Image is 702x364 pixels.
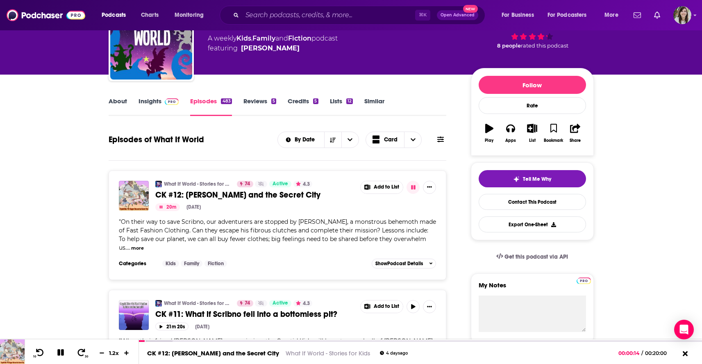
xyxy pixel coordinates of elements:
button: 30 [74,348,90,358]
h2: Choose List sort [277,132,359,148]
a: Fiction [288,34,311,42]
span: and [275,34,288,42]
h2: Choose View [366,132,422,148]
button: Show More Button [423,181,436,194]
span: For Business [502,9,534,21]
h3: Categories [119,260,156,267]
button: Show More Button [361,181,403,193]
span: 74 [245,299,250,307]
button: Sort Direction [324,132,341,148]
span: Active [273,299,288,307]
span: 74 [245,180,250,188]
span: Add to List [374,184,399,190]
a: What If World - Stories for Kids [164,300,232,307]
label: My Notes [479,281,586,296]
button: 21m 20s [155,323,189,330]
a: Show notifications dropdown [651,8,663,22]
span: 8 people [497,43,521,49]
a: CK #12: [PERSON_NAME] and the Secret City [155,190,354,200]
span: More [604,9,618,21]
span: ⌘ K [415,10,430,20]
button: ShowPodcast Details [372,259,436,268]
a: Eric O'Keeffe [241,43,300,53]
button: List [521,118,543,148]
span: Logged in as devinandrade [673,6,691,24]
a: InsightsPodchaser Pro [139,97,179,116]
img: Podchaser - Follow, Share and Rate Podcasts [7,7,85,23]
span: 00:00:14 [618,350,641,356]
span: / [641,350,643,356]
div: Rate [479,97,586,114]
div: 5 [271,98,276,104]
a: Pro website [577,276,591,284]
span: CK #11: What if Scribno fell into a bottomless pit? [155,309,337,319]
a: Fiction [204,260,227,267]
img: tell me why sparkle [513,176,520,182]
img: CK #11: What if Scribno fell into a bottomless pit? [119,300,149,330]
span: 30 [85,355,88,358]
img: Podchaser Pro [165,98,179,105]
button: open menu [599,9,629,22]
button: 4.3 [293,181,312,187]
button: 4.3 [293,300,312,307]
div: List [529,138,536,143]
a: Similar [364,97,384,116]
a: Reviews5 [243,97,276,116]
a: Contact This Podcast [479,194,586,210]
span: Card [384,137,398,143]
button: Follow [479,76,586,94]
button: 20m [155,203,180,211]
div: Bookmark [544,138,563,143]
div: 483 [221,98,232,104]
a: Active [269,300,291,307]
span: Monitoring [175,9,204,21]
a: Get this podcast via API [490,247,575,267]
span: Show Podcast Details [375,261,423,266]
button: Apps [500,118,521,148]
a: What If World - Stories for Kids [164,181,232,187]
a: Active [269,181,291,187]
a: CK #12: [PERSON_NAME] and the Secret City [147,349,279,357]
img: Podchaser Pro [577,278,591,284]
div: Apps [505,138,516,143]
span: Tell Me Why [523,176,551,182]
span: featuring [208,43,338,53]
a: Episodes483 [190,97,232,116]
a: Kids [236,34,251,42]
div: [DATE] [195,324,209,330]
a: About [109,97,127,116]
span: New [463,5,478,13]
img: What If World - Stories for Kids [155,300,162,307]
a: Credits5 [288,97,318,116]
div: 4 days ago [380,351,408,355]
span: 10 [33,355,36,358]
button: open menu [542,9,599,22]
a: Show notifications dropdown [630,8,644,22]
button: Export One-Sheet [479,216,586,232]
button: Show profile menu [673,6,691,24]
a: Charts [136,9,164,22]
button: open menu [278,137,324,143]
span: Add to List [374,303,399,309]
div: Search podcasts, credits, & more... [227,6,493,25]
a: What If World - Stories for Kids [286,349,370,357]
span: " [119,218,436,251]
button: more [131,245,144,252]
span: By Date [295,137,318,143]
button: 10 [32,348,47,358]
div: 1.2 x [107,350,121,356]
span: Get this podcast via API [504,253,568,260]
button: Bookmark [543,118,564,148]
img: CK #12: Raggor Ruin and the Secret City [119,181,149,211]
a: Kids [162,260,179,267]
span: Active [273,180,288,188]
a: 74 [237,181,253,187]
button: Share [564,118,586,148]
button: open menu [96,9,136,22]
span: Charts [141,9,159,21]
div: [DATE] [186,204,201,210]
